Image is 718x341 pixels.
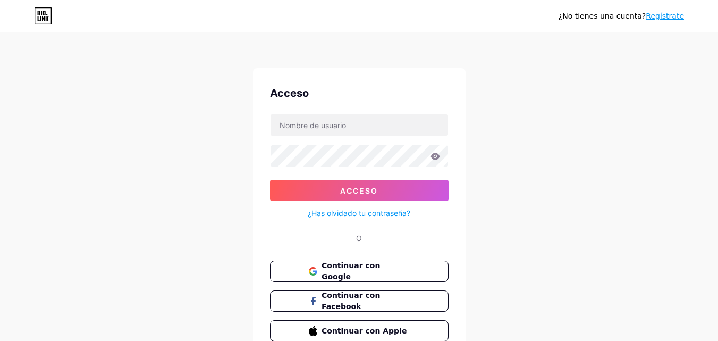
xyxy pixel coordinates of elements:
[340,186,378,195] font: Acceso
[270,180,449,201] button: Acceso
[322,261,380,281] font: Continuar con Google
[356,234,362,243] font: O
[559,12,646,20] font: ¿No tienes una cuenta?
[308,207,410,219] a: ¿Has olvidado tu contraseña?
[270,87,309,99] font: Acceso
[322,291,380,311] font: Continuar con Facebook
[270,290,449,312] button: Continuar con Facebook
[271,114,448,136] input: Nombre de usuario
[646,12,684,20] a: Regístrate
[308,209,410,218] font: ¿Has olvidado tu contraseña?
[322,327,407,335] font: Continuar con Apple
[270,261,449,282] button: Continuar con Google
